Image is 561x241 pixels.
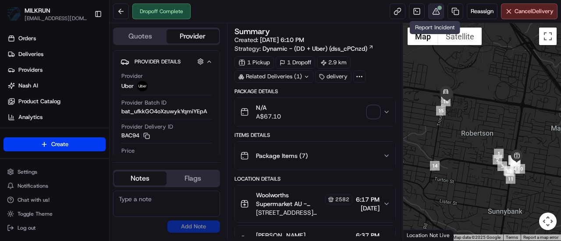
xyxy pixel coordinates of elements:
button: Provider Details [121,54,213,69]
span: [STREET_ADDRESS][PERSON_NAME] [256,208,352,217]
div: 14 [430,161,440,171]
span: 6:17 PM [356,195,380,204]
div: delivery [315,70,352,83]
span: Provider Delivery ID [121,123,173,131]
span: Analytics [18,113,43,121]
div: Report Incident [410,21,460,34]
button: Map camera controls [539,213,557,230]
span: [DATE] [356,204,380,213]
span: Nash AI [18,82,38,90]
a: Orders [4,31,109,45]
a: Providers [4,63,109,77]
button: Show street map [408,28,438,45]
span: Toggle Theme [18,210,53,217]
span: Map data ©2025 Google [453,235,501,240]
div: 9 [510,157,520,166]
div: Related Deliveries (1) [234,70,313,83]
button: Toggle fullscreen view [539,28,557,45]
span: Create [51,140,68,148]
a: Report a map error [523,235,558,240]
span: Provider Batch ID [121,99,167,107]
button: N/AA$67.10 [235,98,395,126]
span: Deliveries [18,50,43,58]
button: Notifications [4,180,106,192]
span: 6:37 PM [356,231,380,240]
div: 2.9 km [317,56,351,69]
a: Dynamic - (DD + Uber) (dss_cPCnzd) [263,44,374,53]
h3: Summary [234,28,270,35]
img: Google [405,229,434,241]
a: Deliveries [4,47,109,61]
div: 4 [510,164,520,174]
div: 16 [441,97,451,106]
span: bat_ufkkGO4oXzuwykYqmiYEpA [121,108,207,115]
button: MILKRUNMILKRUN[EMAIL_ADDRESS][DOMAIN_NAME] [4,3,91,24]
div: 2 [493,155,502,164]
span: Price [121,147,135,155]
span: Uber [121,82,134,90]
a: Terms (opens in new tab) [506,235,518,240]
div: Package Details [234,88,396,95]
div: 8 [508,155,518,165]
div: 13 [504,167,514,176]
div: 12 [504,166,513,175]
img: uber-new-logo.jpeg [137,81,148,91]
span: Log out [18,224,36,231]
button: Log out [4,222,106,234]
span: Product Catalog [18,98,60,105]
button: Notes [114,171,167,185]
button: Provider [167,29,219,43]
span: A$67.10 [256,112,281,121]
span: Chat with us! [18,196,50,203]
div: 10 [515,164,525,174]
span: Dynamic - (DD + Uber) (dss_cPCnzd) [263,44,367,53]
span: [DATE] 6:10 PM [260,36,304,44]
div: Location Not Live [403,230,454,241]
a: Product Catalog [4,94,109,108]
button: MILKRUN [25,6,50,15]
div: 1 Dropoff [276,56,315,69]
div: Strategy: [234,44,374,53]
button: Reassign [467,3,497,19]
button: [EMAIL_ADDRESS][DOMAIN_NAME] [25,15,87,22]
a: Open this area in Google Maps (opens a new window) [405,229,434,241]
div: 3 [497,161,507,171]
button: Flags [167,171,219,185]
span: 2582 [335,196,349,203]
div: Location Details [234,175,396,182]
span: Cancel Delivery [515,7,554,15]
span: Orders [18,35,36,42]
span: Package Items ( 7 ) [256,151,308,160]
span: Created: [234,35,304,44]
button: Settings [4,166,106,178]
span: Notifications [18,182,48,189]
button: Quotes [114,29,167,43]
button: Create [4,137,106,151]
span: Woolworths Supermarket AU - Sunnybank Manager Manager [256,191,323,208]
span: Reassign [471,7,494,15]
span: Settings [18,168,37,175]
a: Nash AI [4,79,109,93]
div: 1 [494,149,504,158]
button: CancelDelivery [501,3,557,19]
span: Providers [18,66,43,74]
button: Show satellite imagery [438,28,482,45]
div: 11 [506,174,515,184]
button: Toggle Theme [4,208,106,220]
span: N/A [256,103,281,112]
button: Chat with us! [4,194,106,206]
a: Analytics [4,110,109,124]
div: 15 [436,106,446,115]
div: Items Details [234,132,396,139]
span: Provider Details [135,58,181,65]
div: 1 Pickup [234,56,274,69]
button: Package Items (7) [235,142,395,170]
span: Provider [121,72,143,80]
button: BAC94 [121,132,150,140]
img: MILKRUN [7,7,21,21]
span: [PERSON_NAME] [256,231,305,240]
button: Woolworths Supermarket AU - Sunnybank Manager Manager2582[STREET_ADDRESS][PERSON_NAME]6:17 PM[DATE] [235,185,395,222]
